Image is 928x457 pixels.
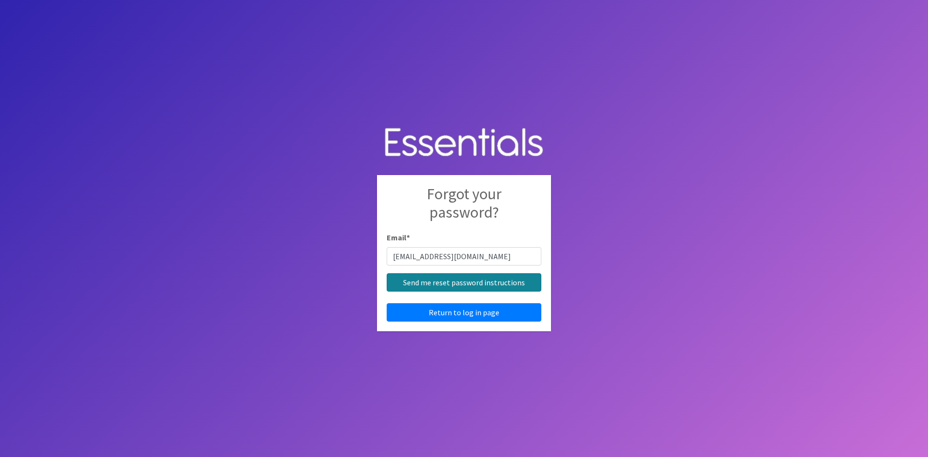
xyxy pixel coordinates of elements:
[387,185,541,232] h2: Forgot your password?
[387,303,541,322] a: Return to log in page
[377,118,551,168] img: Human Essentials
[406,233,410,242] abbr: required
[387,232,410,243] label: Email
[387,273,541,292] input: Send me reset password instructions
